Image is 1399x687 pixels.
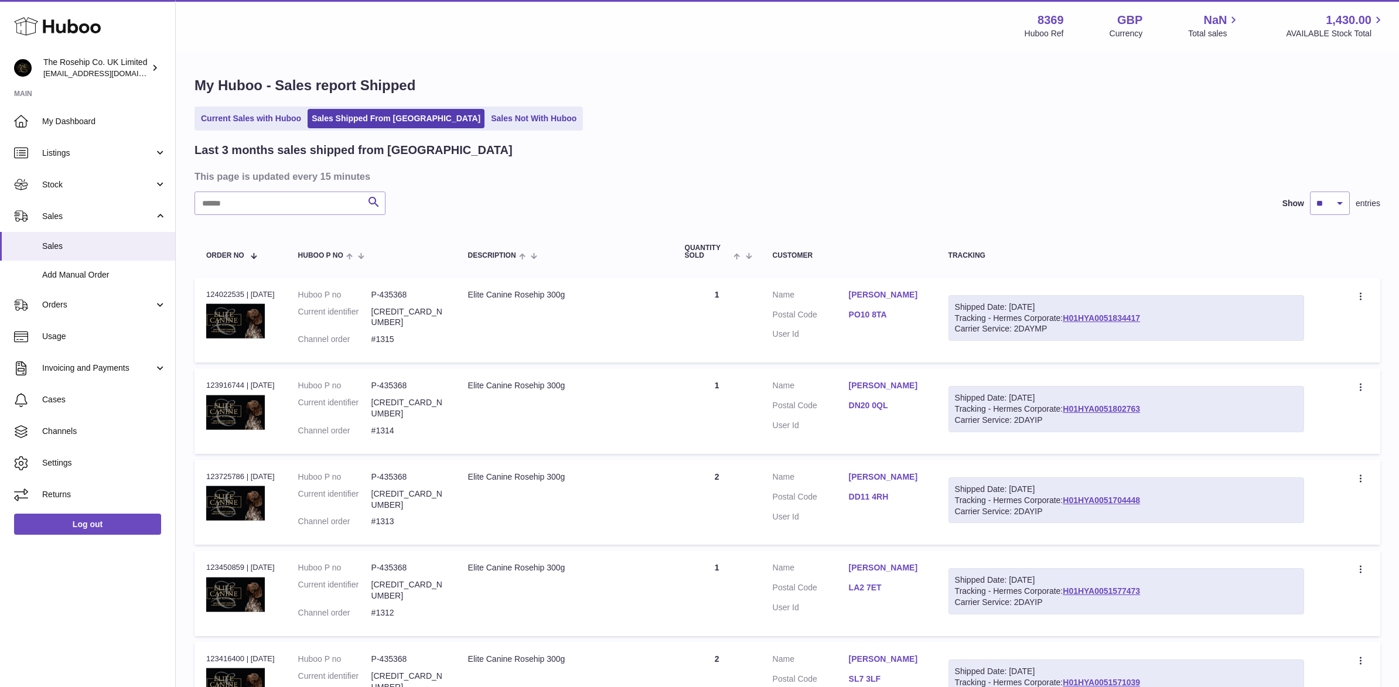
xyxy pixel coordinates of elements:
[298,488,371,511] dt: Current identifier
[773,582,849,596] dt: Postal Code
[849,289,925,300] a: [PERSON_NAME]
[298,397,371,419] dt: Current identifier
[773,654,849,668] dt: Name
[1188,12,1240,39] a: NaN Total sales
[1063,495,1140,505] a: H01HYA0051704448
[773,329,849,340] dt: User Id
[371,516,445,527] dd: #1313
[773,289,849,303] dt: Name
[773,400,849,414] dt: Postal Code
[298,380,371,391] dt: Huboo P no
[298,252,343,259] span: Huboo P no
[1286,12,1385,39] a: 1,430.00 AVAILABLE Stock Total
[206,303,265,339] img: 83691651847316.png
[298,471,371,483] dt: Huboo P no
[773,252,925,259] div: Customer
[849,562,925,573] a: [PERSON_NAME]
[948,295,1305,341] div: Tracking - Hermes Corporate:
[673,551,761,636] td: 1
[371,471,445,483] dd: P-435368
[206,471,275,482] div: 123725786 | [DATE]
[206,486,265,521] img: 83691651847316.png
[206,380,275,391] div: 123916744 | [DATE]
[487,109,581,128] a: Sales Not With Huboo
[955,506,1298,517] div: Carrier Service: 2DAYIP
[1326,12,1371,28] span: 1,430.00
[849,400,925,411] a: DN20 0QL
[371,289,445,300] dd: P-435368
[1356,198,1380,209] span: entries
[1025,28,1064,39] div: Huboo Ref
[955,302,1298,313] div: Shipped Date: [DATE]
[773,380,849,394] dt: Name
[685,244,731,259] span: Quantity Sold
[298,579,371,601] dt: Current identifier
[1038,12,1064,28] strong: 8369
[206,252,244,259] span: Order No
[371,607,445,618] dd: #1312
[1063,313,1140,323] a: H01HYA0051834417
[42,269,166,281] span: Add Manual Order
[42,148,154,159] span: Listings
[42,457,166,469] span: Settings
[42,116,166,127] span: My Dashboard
[955,415,1298,426] div: Carrier Service: 2DAYIP
[206,654,275,664] div: 123416400 | [DATE]
[371,579,445,601] dd: [CREDIT_CARD_NUMBER]
[14,514,161,535] a: Log out
[298,562,371,573] dt: Huboo P no
[1117,12,1142,28] strong: GBP
[42,331,166,342] span: Usage
[849,471,925,483] a: [PERSON_NAME]
[43,57,149,79] div: The Rosehip Co. UK Limited
[206,289,275,300] div: 124022535 | [DATE]
[42,363,154,374] span: Invoicing and Payments
[955,597,1298,608] div: Carrier Service: 2DAYIP
[206,562,275,573] div: 123450859 | [DATE]
[849,380,925,391] a: [PERSON_NAME]
[42,211,154,222] span: Sales
[955,575,1298,586] div: Shipped Date: [DATE]
[849,582,925,593] a: LA2 7ET
[849,654,925,665] a: [PERSON_NAME]
[1188,28,1240,39] span: Total sales
[371,306,445,329] dd: [CREDIT_CARD_NUMBER]
[298,334,371,345] dt: Channel order
[468,252,516,259] span: Description
[195,142,513,158] h2: Last 3 months sales shipped from [GEOGRAPHIC_DATA]
[371,380,445,391] dd: P-435368
[371,488,445,511] dd: [CREDIT_CARD_NUMBER]
[42,179,154,190] span: Stock
[14,59,32,77] img: sales@eliteequineuk.com
[948,477,1305,524] div: Tracking - Hermes Corporate:
[955,323,1298,334] div: Carrier Service: 2DAYMP
[42,394,166,405] span: Cases
[773,602,849,613] dt: User Id
[1286,28,1385,39] span: AVAILABLE Stock Total
[197,109,305,128] a: Current Sales with Huboo
[42,426,166,437] span: Channels
[773,420,849,431] dt: User Id
[298,289,371,300] dt: Huboo P no
[955,666,1298,677] div: Shipped Date: [DATE]
[849,309,925,320] a: PO10 8TA
[1063,404,1140,413] a: H01HYA0051802763
[955,392,1298,404] div: Shipped Date: [DATE]
[43,69,172,78] span: [EMAIL_ADDRESS][DOMAIN_NAME]
[955,484,1298,495] div: Shipped Date: [DATE]
[773,491,849,505] dt: Postal Code
[42,489,166,500] span: Returns
[468,654,661,665] div: Elite Canine Rosehip 300g
[1063,678,1140,687] a: H01HYA0051571039
[371,425,445,436] dd: #1314
[308,109,484,128] a: Sales Shipped From [GEOGRAPHIC_DATA]
[42,299,154,310] span: Orders
[371,654,445,665] dd: P-435368
[298,654,371,665] dt: Huboo P no
[1203,12,1227,28] span: NaN
[298,306,371,329] dt: Current identifier
[371,397,445,419] dd: [CREDIT_CARD_NUMBER]
[1282,198,1304,209] label: Show
[468,380,661,391] div: Elite Canine Rosehip 300g
[773,309,849,323] dt: Postal Code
